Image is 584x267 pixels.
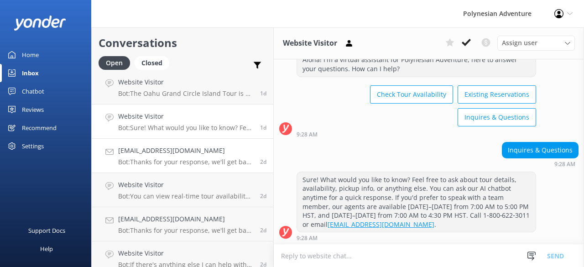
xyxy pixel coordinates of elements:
span: Assign user [502,38,537,48]
div: Aloha! I'm a virtual assistant for Polynesian Adventure, here to answer your questions. How can I... [297,52,536,76]
div: Inbox [22,64,39,82]
div: Sep 30 2025 09:28am (UTC -10:00) Pacific/Honolulu [297,235,536,241]
span: Sep 29 2025 10:14am (UTC -10:00) Pacific/Honolulu [260,192,266,200]
div: Support Docs [28,221,65,240]
div: Chatbot [22,82,44,100]
h4: [EMAIL_ADDRESS][DOMAIN_NAME] [118,214,253,224]
div: Sep 30 2025 09:28am (UTC -10:00) Pacific/Honolulu [502,161,579,167]
h3: Website Visitor [283,37,337,49]
a: Website VisitorBot:You can view real-time tour availability and book your Polynesian Adventure on... [92,173,273,207]
p: Bot: Thanks for your response, we'll get back to you as soon as we can during opening hours. [118,226,253,235]
h4: [EMAIL_ADDRESS][DOMAIN_NAME] [118,146,253,156]
span: Sep 29 2025 04:11pm (UTC -10:00) Pacific/Honolulu [260,158,266,166]
div: Assign User [497,36,575,50]
a: [EMAIL_ADDRESS][DOMAIN_NAME] [328,220,434,229]
span: Sep 29 2025 07:13am (UTC -10:00) Pacific/Honolulu [260,226,266,234]
h2: Conversations [99,34,266,52]
button: Existing Reservations [458,85,536,104]
div: Sep 30 2025 09:28am (UTC -10:00) Pacific/Honolulu [297,131,536,137]
div: Reviews [22,100,44,119]
div: Inquires & Questions [502,142,578,158]
button: Check Tour Availability [370,85,453,104]
p: Bot: You can view real-time tour availability and book your Polynesian Adventure online at [URL][... [118,192,253,200]
a: [EMAIL_ADDRESS][DOMAIN_NAME]Bot:Thanks for your response, we'll get back to you as soon as we can... [92,207,273,241]
div: Sure! What would you like to know? Feel free to ask about tour details, availability, pickup info... [297,172,536,232]
a: Open [99,58,135,68]
span: Sep 30 2025 01:13pm (UTC -10:00) Pacific/Honolulu [260,89,266,97]
a: Website VisitorBot:Sure! What would you like to know? Feel free to ask about tour details, availa... [92,105,273,139]
h4: Website Visitor [118,111,253,121]
h4: Website Visitor [118,77,253,87]
h4: Website Visitor [118,248,253,258]
button: Inquires & Questions [458,108,536,126]
p: Bot: The Oahu Grand Circle Island Tour is a full-day sightseeing adventure that takes you from th... [118,89,253,98]
a: [EMAIL_ADDRESS][DOMAIN_NAME]Bot:Thanks for your response, we'll get back to you as soon as we can... [92,139,273,173]
p: Bot: Thanks for your response, we'll get back to you as soon as we can during opening hours. [118,158,253,166]
strong: 9:28 AM [554,162,575,167]
div: Home [22,46,39,64]
div: Closed [135,56,169,70]
strong: 9:28 AM [297,236,318,241]
div: Recommend [22,119,57,137]
a: Website VisitorBot:The Oahu Grand Circle Island Tour is a full-day sightseeing adventure that tak... [92,70,273,105]
img: yonder-white-logo.png [14,16,66,31]
div: Open [99,56,130,70]
div: Settings [22,137,44,155]
p: Bot: Sure! What would you like to know? Feel free to ask about tour details, availability, pickup... [118,124,253,132]
a: Closed [135,58,174,68]
strong: 9:28 AM [297,132,318,137]
h4: Website Visitor [118,180,253,190]
span: Sep 30 2025 09:28am (UTC -10:00) Pacific/Honolulu [260,124,266,131]
div: Help [40,240,53,258]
